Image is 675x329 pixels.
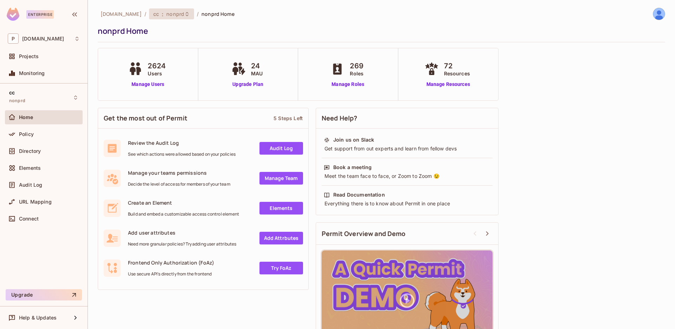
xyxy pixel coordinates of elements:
[6,289,82,300] button: Upgrade
[201,11,234,17] span: nonprd Home
[22,36,64,42] span: Workspace: pluto.tv
[148,70,166,77] span: Users
[333,191,385,198] div: Read Documentation
[153,11,159,17] span: cc
[197,11,199,17] li: /
[128,181,230,187] span: Decide the level of access for members of your team
[19,131,34,137] span: Policy
[19,148,41,154] span: Directory
[444,61,470,71] span: 72
[98,26,662,36] div: nonprd Home
[19,199,52,205] span: URL Mapping
[161,11,164,17] span: :
[19,54,39,59] span: Projects
[19,114,33,120] span: Home
[128,151,236,157] span: See which actions were allowed based on your policies
[19,70,45,76] span: Monitoring
[127,81,169,88] a: Manage Users
[324,173,490,180] div: Meet the team face to face, or Zoom to Zoom 😉
[144,11,146,17] li: /
[259,172,303,185] a: Manage Team
[9,98,25,104] span: nonprd
[128,199,239,206] span: Create an Element
[128,271,214,277] span: Use secure API's directly from the frontend
[259,262,303,274] a: Try FoAz
[274,115,303,122] div: 5 Steps Left
[230,81,266,88] a: Upgrade Plan
[259,232,303,244] a: Add Attrbutes
[350,61,364,71] span: 269
[333,164,372,171] div: Book a meeting
[128,169,230,176] span: Manage your teams permissions
[148,61,166,71] span: 2624
[251,70,263,77] span: MAU
[19,216,39,222] span: Connect
[128,241,236,247] span: Need more granular policies? Try adding user attributes
[423,81,474,88] a: Manage Resources
[324,200,490,207] div: Everything there is to know about Permit in one place
[128,139,236,146] span: Review the Audit Log
[19,165,41,171] span: Elements
[329,81,367,88] a: Manage Roles
[8,33,19,44] span: P
[9,90,15,95] span: cc
[128,211,239,217] span: Build and embed a customizable access control element
[444,70,470,77] span: Resources
[19,182,42,188] span: Audit Log
[324,145,490,152] div: Get support from out experts and learn from fellow devs
[333,136,374,143] div: Join us on Slack
[322,114,358,123] span: Need Help?
[653,8,665,20] img: Luis Albarenga
[7,8,19,21] img: SReyMgAAAABJRU5ErkJggg==
[128,259,214,266] span: Frontend Only Authorization (FoAz)
[104,114,187,123] span: Get the most out of Permit
[259,142,303,155] a: Audit Log
[322,229,406,238] span: Permit Overview and Demo
[19,315,57,321] span: Help & Updates
[26,10,54,19] div: Enterprise
[251,61,263,71] span: 24
[101,11,142,17] span: the active workspace
[350,70,364,77] span: Roles
[128,229,236,236] span: Add user attributes
[166,11,184,17] span: nonprd
[259,202,303,215] a: Elements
